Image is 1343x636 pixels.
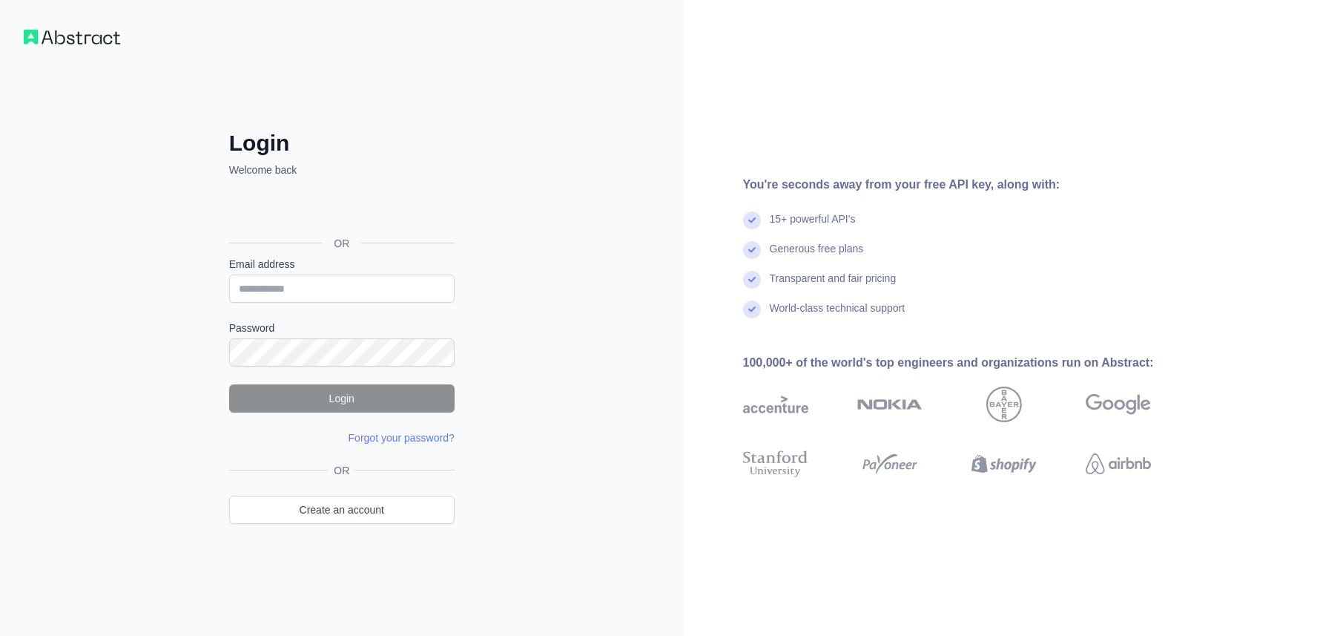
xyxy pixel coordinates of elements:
img: check mark [743,212,761,229]
div: 15+ powerful API's [770,212,856,241]
img: check mark [743,241,761,259]
a: Create an account [229,496,455,524]
label: Email address [229,257,455,272]
div: Generous free plans [770,241,864,271]
h2: Login [229,130,455,157]
div: Transparent and fair pricing [770,271,897,301]
img: google [1086,387,1151,422]
img: shopify [971,448,1037,480]
img: payoneer [857,448,923,480]
p: Welcome back [229,163,455,177]
span: OR [322,236,361,251]
iframe: Sign in with Google Button [222,194,459,226]
img: Workflow [24,30,120,45]
img: stanford university [743,448,808,480]
img: accenture [743,387,808,422]
div: 100,000+ of the world's top engineers and organizations run on Abstract: [743,354,1198,372]
label: Password [229,321,455,335]
div: World-class technical support [770,301,905,330]
span: OR [328,463,355,478]
img: airbnb [1086,448,1151,480]
button: Login [229,384,455,413]
img: check mark [743,301,761,318]
img: check mark [743,271,761,289]
a: Forgot your password? [349,432,455,444]
img: nokia [857,387,923,422]
img: bayer [986,387,1022,422]
div: You're seconds away from your free API key, along with: [743,176,1198,194]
